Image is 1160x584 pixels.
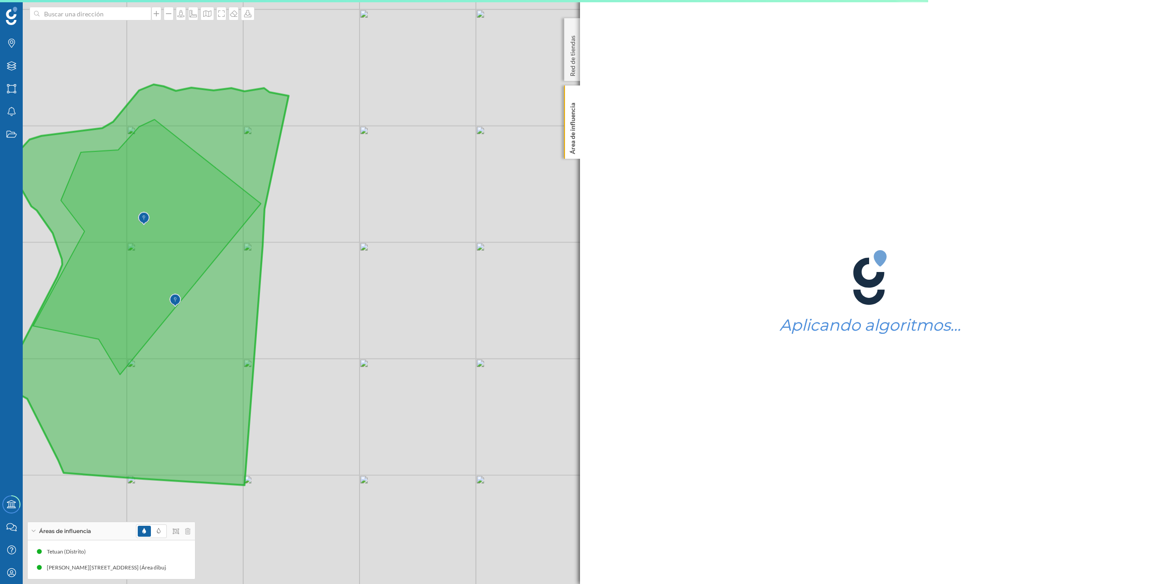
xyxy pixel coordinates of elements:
[47,547,90,556] div: Tetuan (Distrito)
[780,317,961,334] h1: Aplicando algoritmos…
[138,210,149,228] img: Marker
[18,6,50,15] span: Soporte
[47,563,181,572] div: [PERSON_NAME][STREET_ADDRESS] (Área dibujada)
[568,32,577,76] p: Red de tiendas
[568,99,577,154] p: Área de influencia
[39,527,91,535] span: Áreas de influencia
[169,292,180,310] img: Marker
[6,7,17,25] img: Geoblink Logo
